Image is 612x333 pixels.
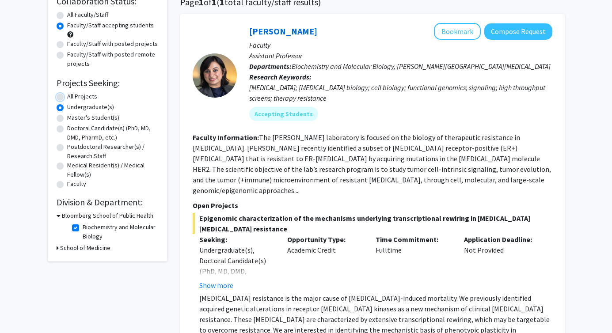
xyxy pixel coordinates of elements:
label: All Projects [67,92,97,101]
div: [MEDICAL_DATA]; [MEDICAL_DATA] biology; cell biology; functional genomics; signaling; high throug... [249,82,552,103]
p: Open Projects [193,200,552,211]
label: Undergraduate(s) [67,102,114,112]
div: Academic Credit [281,234,369,291]
p: Application Deadline: [464,234,539,245]
h3: Bloomberg School of Public Health [62,211,153,220]
iframe: Chat [7,293,38,326]
span: Biochemistry and Molecular Biology, [PERSON_NAME][GEOGRAPHIC_DATA][MEDICAL_DATA] [292,62,551,71]
a: [PERSON_NAME] [249,26,317,37]
label: Faculty [67,179,86,189]
p: Assistant Professor [249,50,552,61]
label: Biochemistry and Molecular Biology [83,223,156,241]
p: Faculty [249,40,552,50]
fg-read-more: The [PERSON_NAME] laboratory is focused on the biology of therapeutic resistance in [MEDICAL_DATA... [193,133,551,195]
h2: Division & Department: [57,197,158,208]
span: Epigenomic characterization of the mechanisms underlying transcriptional rewiring in [MEDICAL_DAT... [193,213,552,234]
b: Faculty Information: [193,133,259,142]
label: Doctoral Candidate(s) (PhD, MD, DMD, PharmD, etc.) [67,124,158,142]
label: Faculty/Staff accepting students [67,21,154,30]
button: Show more [199,280,233,291]
mat-chip: Accepting Students [249,107,318,121]
label: Faculty/Staff with posted projects [67,39,158,49]
label: Master's Student(s) [67,113,119,122]
label: Faculty/Staff with posted remote projects [67,50,158,68]
b: Research Keywords: [249,72,312,81]
p: Opportunity Type: [287,234,362,245]
p: Time Commitment: [376,234,451,245]
label: All Faculty/Staff [67,10,108,19]
h2: Projects Seeking: [57,78,158,88]
div: Fulltime [369,234,457,291]
button: Compose Request to Utthara Nayar [484,23,552,40]
p: Seeking: [199,234,274,245]
label: Postdoctoral Researcher(s) / Research Staff [67,142,158,161]
label: Medical Resident(s) / Medical Fellow(s) [67,161,158,179]
button: Add Utthara Nayar to Bookmarks [434,23,481,40]
h3: School of Medicine [60,243,110,253]
b: Departments: [249,62,292,71]
div: Not Provided [457,234,546,291]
